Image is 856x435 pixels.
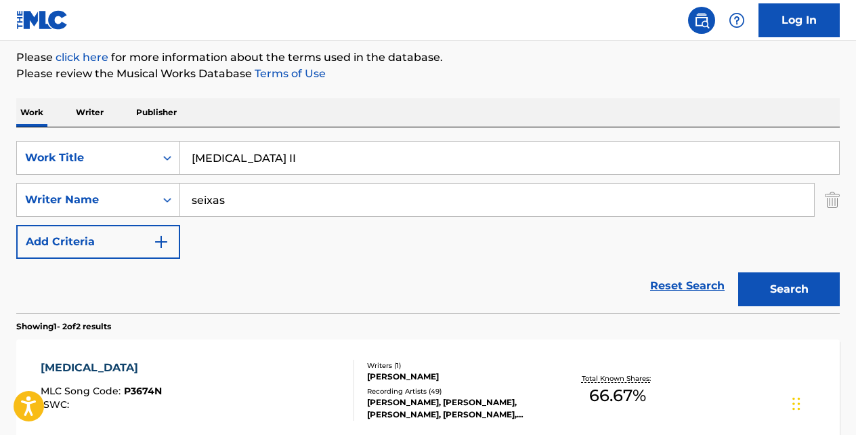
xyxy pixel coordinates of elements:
[589,384,646,408] span: 66.67 %
[132,98,181,127] p: Publisher
[723,7,750,34] div: Help
[367,371,550,383] div: [PERSON_NAME]
[788,370,856,435] iframe: Chat Widget
[16,98,47,127] p: Work
[688,7,715,34] a: Public Search
[16,49,840,66] p: Please for more information about the terms used in the database.
[16,225,180,259] button: Add Criteria
[693,12,710,28] img: search
[643,271,731,301] a: Reset Search
[16,141,840,313] form: Search Form
[72,98,108,127] p: Writer
[582,373,654,384] p: Total Known Shares:
[729,12,745,28] img: help
[825,183,840,217] img: Delete Criterion
[153,234,169,250] img: 9d2ae6d4665cec9f34b9.svg
[367,386,550,396] div: Recording Artists ( 49 )
[16,320,111,333] p: Showing 1 - 2 of 2 results
[16,10,68,30] img: MLC Logo
[16,66,840,82] p: Please review the Musical Works Database
[758,3,840,37] a: Log In
[124,385,162,397] span: P3674N
[41,398,72,411] span: ISWC :
[367,396,550,421] div: [PERSON_NAME], [PERSON_NAME], [PERSON_NAME], [PERSON_NAME], [PERSON_NAME]
[56,51,108,64] a: click here
[367,360,550,371] div: Writers ( 1 )
[25,192,147,208] div: Writer Name
[738,272,840,306] button: Search
[25,150,147,166] div: Work Title
[252,67,326,80] a: Terms of Use
[41,360,162,376] div: [MEDICAL_DATA]
[41,385,124,397] span: MLC Song Code :
[792,384,800,424] div: Drag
